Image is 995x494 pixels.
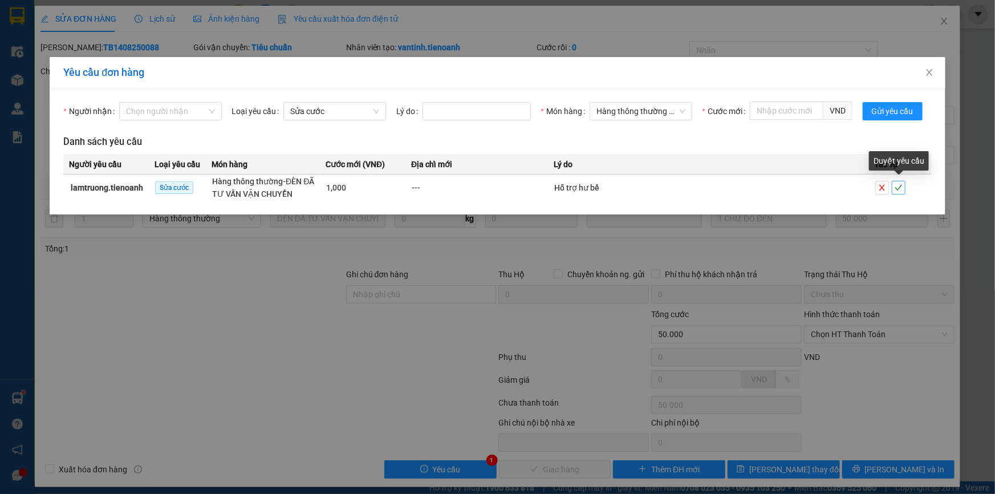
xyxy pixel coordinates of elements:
span: - ĐÈN ĐÃ TƯ VẤN VẬN CHUYỂN [212,177,314,199]
span: Món hàng [212,158,247,171]
strong: lamtruong.tienoanh [71,183,143,192]
span: Sửa cước [290,103,379,120]
span: Hàng thông thường [596,103,685,120]
h3: Danh sách yêu cầu [63,135,932,149]
span: Sửa cước [155,181,193,194]
button: Gửi yêu cầu [863,102,923,120]
span: Gửi yêu cầu [872,105,913,118]
button: check [892,181,905,195]
span: --- [412,183,420,192]
label: Món hàng [541,102,590,120]
input: Lý do [423,102,531,120]
span: check [892,184,905,192]
span: close [925,68,934,77]
span: Hàng thông thường [212,177,314,199]
span: Cước mới (VNĐ) [326,158,385,171]
button: close [875,181,889,195]
span: Hỗ trợ hư bể [554,183,599,192]
span: Người yêu cầu [69,158,121,171]
label: Người nhận [63,102,119,120]
span: VND [823,102,852,120]
label: Cước mới [702,102,750,120]
span: Địa chỉ mới [411,158,452,171]
span: Lý do [554,158,572,171]
input: Người nhận [126,103,207,120]
div: Duyệt yêu cầu [869,151,929,171]
input: Cước mới [750,102,823,120]
label: Loại yêu cầu [232,102,283,120]
span: 1,000 [326,183,346,192]
button: Close [913,57,945,89]
span: Loại yêu cầu [155,158,200,171]
div: Yêu cầu đơn hàng [63,66,932,79]
span: close [876,184,888,192]
label: Lý do [396,102,423,120]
